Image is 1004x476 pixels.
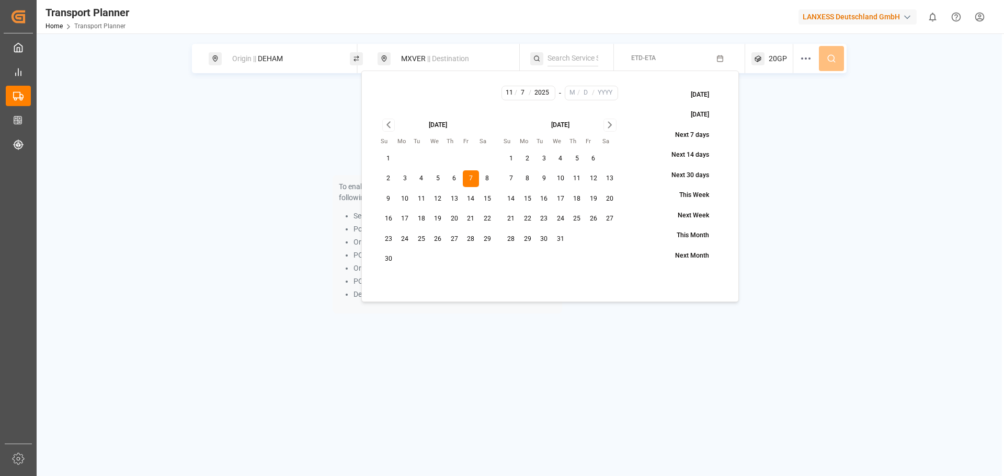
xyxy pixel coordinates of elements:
button: [DATE] [667,86,720,104]
button: 22 [519,211,536,227]
p: To enable searching, add ETA, ETD, containerType and one of the following: [339,181,556,203]
th: Sunday [503,137,520,147]
button: 28 [463,231,480,248]
button: 8 [479,170,496,187]
input: M [567,88,578,98]
button: 14 [463,191,480,207]
div: DEHAM [226,49,339,68]
input: YYYY [594,88,616,98]
button: 16 [536,191,553,207]
button: LANXESS Deutschland GmbH [798,7,921,27]
input: Search Service String [547,51,598,66]
th: Wednesday [552,137,569,147]
button: 16 [380,211,397,227]
button: 19 [430,211,447,227]
div: [DATE] [429,121,447,130]
div: LANXESS Deutschland GmbH [798,9,917,25]
button: 18 [569,191,586,207]
a: Home [45,22,63,30]
button: Next Week [654,206,720,225]
button: 10 [397,191,414,207]
button: 14 [503,191,520,207]
li: POL and Service String [353,250,556,261]
button: 13 [602,170,619,187]
button: 1 [380,150,397,167]
button: Go to next month [603,119,617,132]
button: 6 [585,150,602,167]
button: 15 [519,191,536,207]
button: Next 30 days [647,166,720,184]
span: / [577,88,580,98]
button: 24 [397,231,414,248]
button: 20 [446,211,463,227]
button: 28 [503,231,520,248]
button: 7 [463,170,480,187]
th: Saturday [602,137,619,147]
button: 2 [519,150,536,167]
button: 1 [503,150,520,167]
li: Service String [353,211,556,222]
button: 6 [446,170,463,187]
button: 26 [430,231,447,248]
li: POD and Service String [353,276,556,287]
th: Thursday [446,137,463,147]
button: 31 [552,231,569,248]
button: ETD-ETA [620,49,739,69]
button: Go to previous month [382,119,395,132]
span: Origin || [232,54,256,63]
button: 8 [519,170,536,187]
li: Destination and Service String [353,289,556,300]
span: 20GP [769,53,787,64]
th: Monday [397,137,414,147]
button: 10 [552,170,569,187]
button: 21 [503,211,520,227]
button: 17 [397,211,414,227]
button: 5 [430,170,447,187]
li: Origin and Service String [353,263,556,274]
button: 12 [430,191,447,207]
button: Next Month [651,247,720,265]
button: Next 14 days [647,146,720,165]
th: Friday [463,137,480,147]
button: 23 [380,231,397,248]
button: 27 [602,211,619,227]
button: 15 [479,191,496,207]
button: 3 [536,150,553,167]
th: Sunday [380,137,397,147]
span: / [592,88,595,98]
th: Saturday [479,137,496,147]
button: 13 [446,191,463,207]
button: This Week [655,187,720,205]
button: 5 [569,150,586,167]
button: 26 [585,211,602,227]
li: Port Pair [353,224,556,235]
button: 18 [413,211,430,227]
button: 7 [503,170,520,187]
button: 30 [536,231,553,248]
button: 20 [602,191,619,207]
button: 27 [446,231,463,248]
button: 11 [569,170,586,187]
button: 17 [552,191,569,207]
button: 29 [479,231,496,248]
button: 4 [552,150,569,167]
button: 22 [479,211,496,227]
input: D [579,88,592,98]
span: ETD-ETA [631,54,656,62]
th: Tuesday [413,137,430,147]
span: || Destination [427,54,469,63]
button: 29 [519,231,536,248]
button: Help Center [944,5,968,29]
th: Wednesday [430,137,447,147]
button: This Month [653,227,720,245]
li: Origin and Destination [353,237,556,248]
button: 30 [380,251,397,268]
button: 2 [380,170,397,187]
div: [DATE] [551,121,569,130]
th: Tuesday [536,137,553,147]
button: 12 [585,170,602,187]
th: Friday [585,137,602,147]
span: / [515,88,517,98]
div: Transport Planner [45,5,129,20]
button: 4 [413,170,430,187]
